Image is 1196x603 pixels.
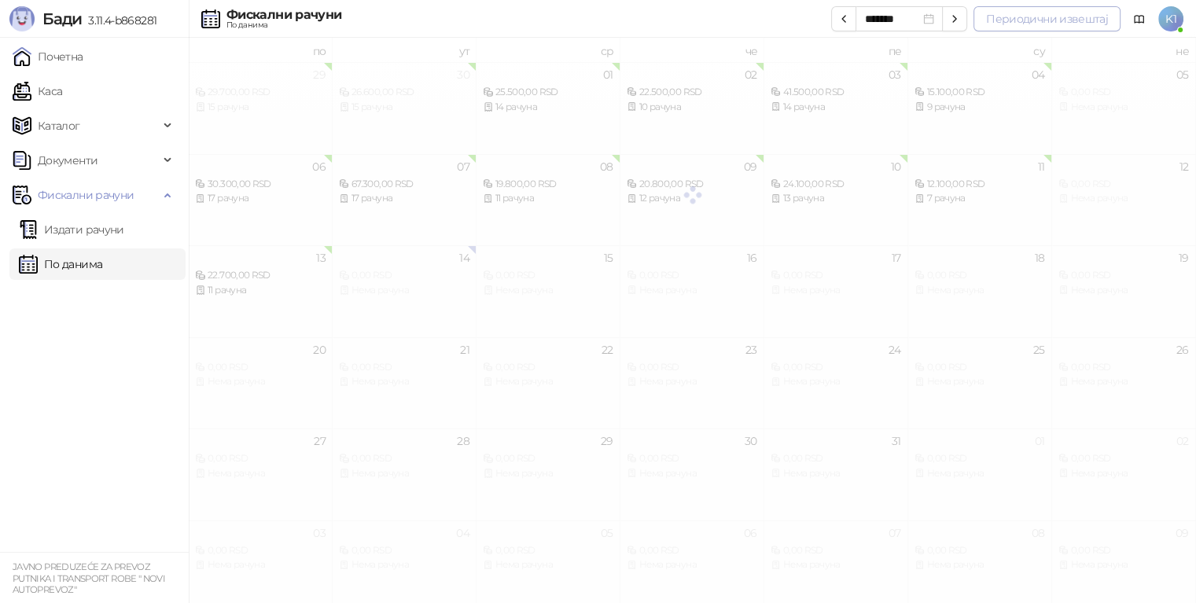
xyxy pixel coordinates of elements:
[82,13,156,28] span: 3.11.4-b868281
[13,75,62,107] a: Каса
[38,179,134,211] span: Фискални рачуни
[226,9,341,21] div: Фискални рачуни
[1127,6,1152,31] a: Документација
[38,145,98,176] span: Документи
[19,214,124,245] a: Издати рачуни
[973,6,1121,31] button: Периодични извештај
[19,248,102,280] a: По данима
[226,21,341,29] div: По данима
[1158,6,1183,31] span: K1
[9,6,35,31] img: Logo
[38,110,80,142] span: Каталог
[42,9,82,28] span: Бади
[13,561,165,595] small: JAVNO PREDUZEĆE ZA PREVOZ PUTNIKA I TRANSPORT ROBE " NOVI AUTOPREVOZ"
[13,41,83,72] a: Почетна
